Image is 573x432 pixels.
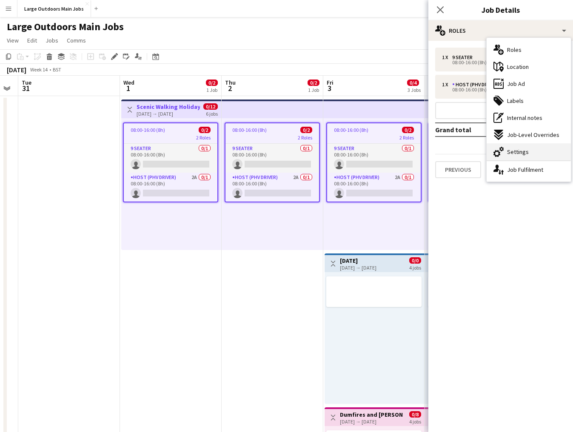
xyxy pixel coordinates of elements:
[507,97,524,105] span: Labels
[428,4,573,15] h3: Job Details
[20,83,31,93] span: 31
[196,134,211,141] span: 2 Roles
[409,257,421,264] span: 0/0
[442,60,550,65] div: 08:00-16:00 (8h)
[340,418,403,425] div: [DATE] → [DATE]
[300,127,312,133] span: 0/2
[427,83,438,93] span: 4
[203,103,218,110] span: 0/12
[63,35,89,46] a: Comms
[124,144,217,173] app-card-role: 9 Seater0/108:00-16:00 (8h)
[507,80,525,88] span: Job Ad
[224,83,236,93] span: 2
[408,87,421,93] div: 3 Jobs
[327,144,421,173] app-card-role: 9 Seater0/108:00-16:00 (8h)
[442,54,452,60] div: 1 x
[225,173,319,202] app-card-role: Host (PHV Driver)2A0/108:00-16:00 (8h)
[225,144,319,173] app-card-role: 9 Seater0/108:00-16:00 (8h)
[340,264,376,271] div: [DATE] → [DATE]
[442,82,452,88] div: 1 x
[409,264,421,271] div: 4 jobs
[399,134,414,141] span: 2 Roles
[507,63,529,71] span: Location
[435,123,526,136] td: Grand total
[137,111,200,117] div: [DATE] → [DATE]
[206,87,217,93] div: 1 Job
[487,161,571,178] div: Job Fulfilment
[327,173,421,202] app-card-role: Host (PHV Driver)2A0/108:00-16:00 (8h)
[340,411,403,418] h3: Dumfires and [PERSON_NAME] Scenic
[442,88,550,92] div: 08:00-16:00 (8h)
[42,35,62,46] a: Jobs
[7,37,19,44] span: View
[67,37,86,44] span: Comms
[7,65,26,74] div: [DATE]
[3,35,22,46] a: View
[435,102,566,119] button: Add role
[340,257,376,264] h3: [DATE]
[452,54,476,60] div: 9 Seater
[123,122,218,202] app-job-card: 08:00-16:00 (8h)0/22 Roles9 Seater0/108:00-16:00 (8h) Host (PHV Driver)2A0/108:00-16:00 (8h)
[507,46,522,54] span: Roles
[232,127,267,133] span: 08:00-16:00 (8h)
[507,148,529,156] span: Settings
[124,173,217,202] app-card-role: Host (PHV Driver)2A0/108:00-16:00 (8h)
[507,114,542,122] span: Internal notes
[24,35,40,46] a: Edit
[22,79,31,86] span: Tue
[452,82,502,88] div: Host (PHV Driver)
[428,20,573,41] div: Roles
[122,83,134,93] span: 1
[435,161,481,178] button: Previous
[27,37,37,44] span: Edit
[225,122,320,202] app-job-card: 08:00-16:00 (8h)0/22 Roles9 Seater0/108:00-16:00 (8h) Host (PHV Driver)2A0/108:00-16:00 (8h)
[28,66,49,73] span: Week 14
[131,127,165,133] span: 08:00-16:00 (8h)
[308,87,319,93] div: 1 Job
[409,418,421,425] div: 4 jobs
[334,127,368,133] span: 08:00-16:00 (8h)
[325,83,334,93] span: 3
[206,80,218,86] span: 0/2
[199,127,211,133] span: 0/2
[7,20,124,33] h1: Large Outdoors Main Jobs
[409,411,421,418] span: 0/8
[225,79,236,86] span: Thu
[402,127,414,133] span: 0/2
[17,0,91,17] button: Large Outdoors Main Jobs
[308,80,319,86] span: 0/2
[407,80,419,86] span: 0/4
[123,79,134,86] span: Wed
[137,103,200,111] h3: Scenic Walking Holiday - [GEOGRAPHIC_DATA]
[53,66,61,73] div: BST
[298,134,312,141] span: 2 Roles
[327,79,334,86] span: Fri
[206,110,218,117] div: 6 jobs
[507,131,559,139] span: Job-Level Overrides
[46,37,58,44] span: Jobs
[326,122,422,202] app-job-card: 08:00-16:00 (8h)0/22 Roles9 Seater0/108:00-16:00 (8h) Host (PHV Driver)2A0/108:00-16:00 (8h)
[428,122,523,202] app-job-card: 08:00-16:00 (8h)0/22 Roles9 Seater0/108:00-16:00 (8h) Host (PHV Driver)2A0/108:00-16:00 (8h)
